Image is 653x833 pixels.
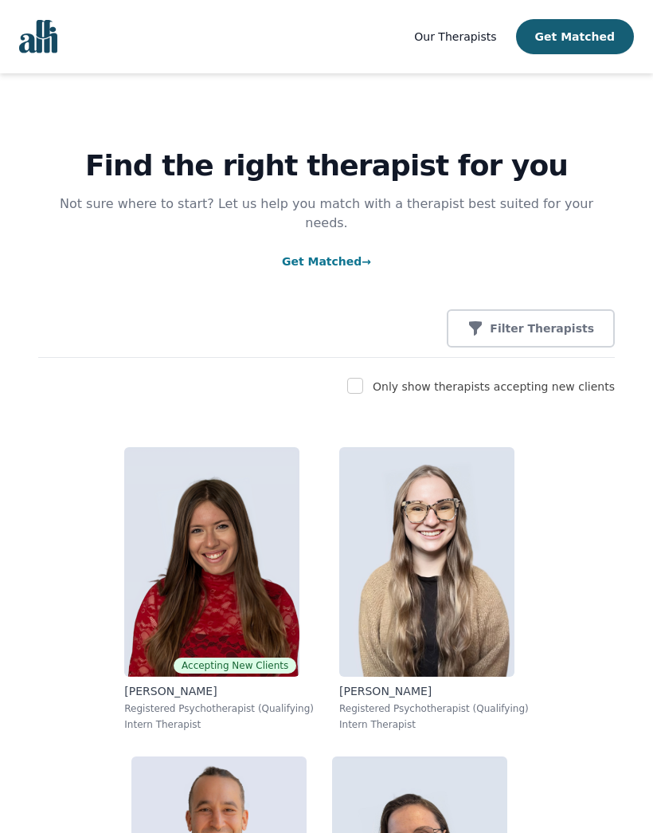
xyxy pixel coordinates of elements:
[124,447,299,677] img: Alisha_Levine
[362,255,371,268] span: →
[516,19,634,54] button: Get Matched
[414,30,496,43] span: Our Therapists
[111,434,326,744] a: Alisha_LevineAccepting New Clients[PERSON_NAME]Registered Psychotherapist (Qualifying)Intern Ther...
[339,718,529,731] p: Intern Therapist
[447,309,615,348] button: Filter Therapists
[339,447,514,677] img: Faith_Woodley
[38,150,615,182] h1: Find the right therapist for you
[414,27,496,46] a: Our Therapists
[124,702,314,715] p: Registered Psychotherapist (Qualifying)
[339,702,529,715] p: Registered Psychotherapist (Qualifying)
[490,320,594,336] p: Filter Therapists
[19,20,57,53] img: alli logo
[282,255,371,268] a: Get Matched
[373,380,615,393] label: Only show therapists accepting new clients
[38,194,615,233] p: Not sure where to start? Let us help you match with a therapist best suited for your needs.
[124,683,314,699] p: [PERSON_NAME]
[174,658,296,674] span: Accepting New Clients
[326,434,542,744] a: Faith_Woodley[PERSON_NAME]Registered Psychotherapist (Qualifying)Intern Therapist
[339,683,529,699] p: [PERSON_NAME]
[124,718,314,731] p: Intern Therapist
